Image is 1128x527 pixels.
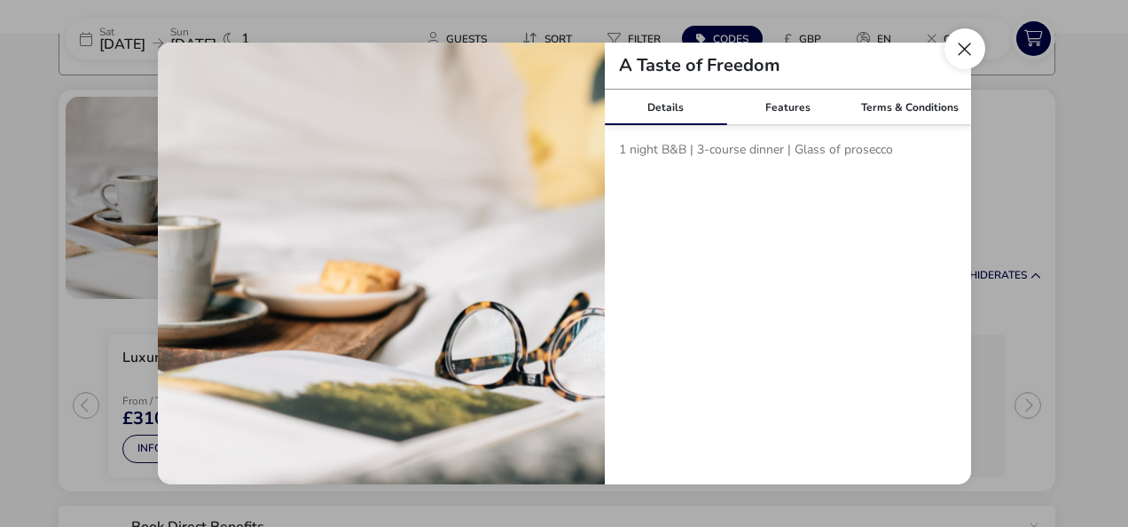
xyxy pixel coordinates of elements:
[605,57,795,75] h2: A Taste of Freedom
[158,43,971,484] div: tariffDetails
[619,140,957,166] p: 1 night B&B | 3-course dinner | Glass of prosecco
[726,90,849,125] div: Features
[605,90,727,125] div: Details
[849,90,971,125] div: Terms & Conditions
[944,28,985,69] button: Close modal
